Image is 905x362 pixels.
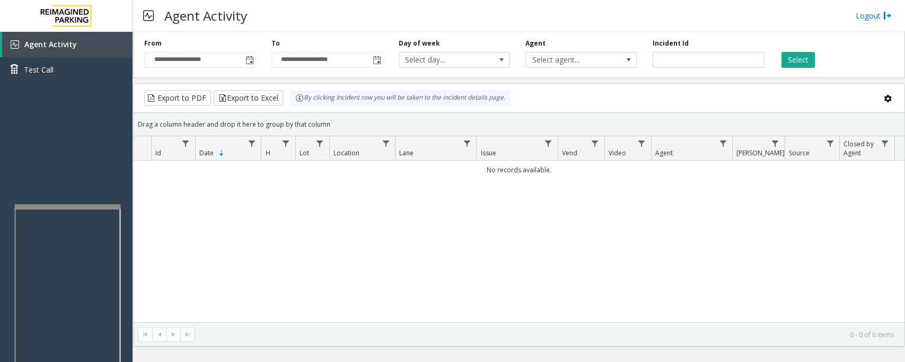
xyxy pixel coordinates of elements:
span: [PERSON_NAME] [736,148,785,157]
span: Location [333,148,359,157]
a: Date Filter Menu [244,136,259,151]
button: Export to PDF [144,90,211,106]
a: Issue Filter Menu [541,136,556,151]
span: Agent [655,148,673,157]
span: Toggle popup [243,52,255,67]
img: pageIcon [143,3,154,29]
a: Video Filter Menu [635,136,649,151]
div: Data table [134,136,904,322]
kendo-pager-info: 0 - 0 of 0 items [201,330,894,339]
a: Id Filter Menu [179,136,193,151]
span: Toggle popup [371,52,382,67]
span: Lot [300,148,309,157]
a: H Filter Menu [278,136,293,151]
span: Date [199,148,214,157]
span: Issue [481,148,496,157]
a: Agent Filter Menu [716,136,730,151]
a: Parker Filter Menu [768,136,783,151]
a: Logout [856,10,892,21]
td: No records available. [134,161,904,179]
span: Lane [399,148,414,157]
span: Closed by Agent [844,139,874,157]
a: Vend Filter Menu [588,136,602,151]
a: Source Filter Menu [823,136,837,151]
button: Select [781,52,815,68]
span: H [266,148,270,157]
a: Agent Activity [2,32,133,57]
h3: Agent Activity [159,3,252,29]
span: Select agent... [526,52,614,67]
span: Id [155,148,161,157]
div: Drag a column header and drop it here to group by that column [134,115,904,134]
span: Select day... [399,52,487,67]
label: To [271,39,280,48]
label: Incident Id [653,39,689,48]
label: Day of week [399,39,440,48]
img: logout [883,10,892,21]
a: Lane Filter Menu [460,136,474,151]
a: Closed by Agent Filter Menu [878,136,892,151]
img: 'icon' [11,40,19,49]
button: Export to Excel [214,90,283,106]
img: infoIcon.svg [295,94,304,102]
span: Source [789,148,810,157]
span: Vend [562,148,577,157]
div: By clicking Incident row you will be taken to the incident details page. [290,90,511,106]
span: Test Call [24,64,54,75]
label: From [144,39,162,48]
span: Sortable [217,149,226,157]
span: Agent Activity [24,39,77,49]
a: Lot Filter Menu [313,136,327,151]
label: Agent [525,39,546,48]
a: Location Filter Menu [379,136,393,151]
span: Video [609,148,626,157]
